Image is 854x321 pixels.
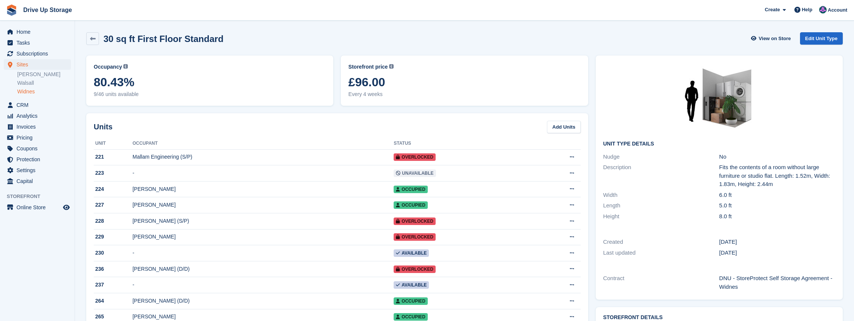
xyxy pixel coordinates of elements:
div: 236 [94,265,132,273]
span: Help [802,6,812,13]
span: Unavailable [394,169,436,177]
span: Occupied [394,201,427,209]
span: Home [16,27,61,37]
div: Last updated [603,249,719,257]
a: [PERSON_NAME] [17,71,71,78]
span: Overlocked [394,233,436,241]
div: 8.0 ft [719,212,835,221]
div: 223 [94,169,132,177]
img: icon-info-grey-7440780725fd019a000dd9b08b2336e03edf1995a4989e88bcd33f0948082b44.svg [123,64,128,69]
span: Subscriptions [16,48,61,59]
td: - [132,245,394,261]
div: Height [603,212,719,221]
a: menu [4,48,71,59]
div: [PERSON_NAME] [132,313,394,321]
a: menu [4,111,71,121]
div: DNU - StoreProtect Self Storage Agreement - Widnes [719,274,835,291]
div: [DATE] [719,238,835,246]
span: Every 4 weeks [348,90,580,98]
div: 227 [94,201,132,209]
a: Walsall [17,79,71,87]
span: Protection [16,154,61,165]
span: CRM [16,100,61,110]
div: No [719,153,835,161]
td: - [132,277,394,293]
td: - [132,165,394,181]
span: Capital [16,176,61,186]
span: Pricing [16,132,61,143]
span: Occupancy [94,63,122,71]
span: Coupons [16,143,61,154]
span: Occupied [394,186,427,193]
div: Length [603,201,719,210]
span: View on Store [759,35,791,42]
span: Overlocked [394,265,436,273]
a: menu [4,100,71,110]
span: Online Store [16,202,61,213]
span: Account [828,6,847,14]
span: Storefront [7,193,75,200]
span: Occupied [394,313,427,321]
h2: Storefront Details [603,315,835,321]
span: 80.43% [94,75,326,89]
span: Storefront price [348,63,388,71]
div: 265 [94,313,132,321]
span: Analytics [16,111,61,121]
th: Status [394,138,530,150]
div: Mallam Engineering (S/P) [132,153,394,161]
div: 228 [94,217,132,225]
span: Tasks [16,37,61,48]
div: [PERSON_NAME] (D/D) [132,297,394,305]
div: [PERSON_NAME] [132,201,394,209]
span: Overlocked [394,153,436,161]
a: menu [4,27,71,37]
a: menu [4,59,71,70]
div: 229 [94,233,132,241]
img: icon-info-grey-7440780725fd019a000dd9b08b2336e03edf1995a4989e88bcd33f0948082b44.svg [389,64,394,69]
span: Invoices [16,121,61,132]
div: Created [603,238,719,246]
div: Description [603,163,719,189]
div: Contract [603,274,719,291]
a: menu [4,132,71,143]
div: 237 [94,281,132,289]
h2: 30 sq ft First Floor Standard [103,34,223,44]
div: [PERSON_NAME] (S/P) [132,217,394,225]
a: menu [4,154,71,165]
span: Create [765,6,780,13]
div: 224 [94,185,132,193]
a: Add Units [547,121,580,133]
a: Edit Unit Type [800,32,843,45]
h2: Unit Type details [603,141,835,147]
span: £96.00 [348,75,580,89]
a: Widnes [17,88,71,95]
span: Available [394,281,429,289]
div: 6.0 ft [719,191,835,199]
div: 5.0 ft [719,201,835,210]
th: Unit [94,138,132,150]
th: Occupant [132,138,394,150]
a: View on Store [750,32,794,45]
a: menu [4,143,71,154]
img: 30sq.jpg [671,63,767,135]
img: stora-icon-8386f47178a22dfd0bd8f6a31ec36ba5ce8667c1dd55bd0f319d3a0aa187defe.svg [6,4,17,16]
a: menu [4,37,71,48]
span: Overlocked [394,217,436,225]
a: menu [4,202,71,213]
a: menu [4,165,71,175]
a: menu [4,121,71,132]
div: Fits the contents of a room without large furniture or studio flat. Length: 1.52m, Width: 1.83m, ... [719,163,835,189]
span: 9/46 units available [94,90,326,98]
img: Andy [819,6,827,13]
div: 221 [94,153,132,161]
div: 230 [94,249,132,257]
span: Sites [16,59,61,70]
div: Nudge [603,153,719,161]
div: [PERSON_NAME] [132,185,394,193]
span: Available [394,249,429,257]
div: Width [603,191,719,199]
h2: Units [94,121,112,132]
div: [PERSON_NAME] (D/D) [132,265,394,273]
a: Drive Up Storage [20,4,75,16]
a: Preview store [62,203,71,212]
